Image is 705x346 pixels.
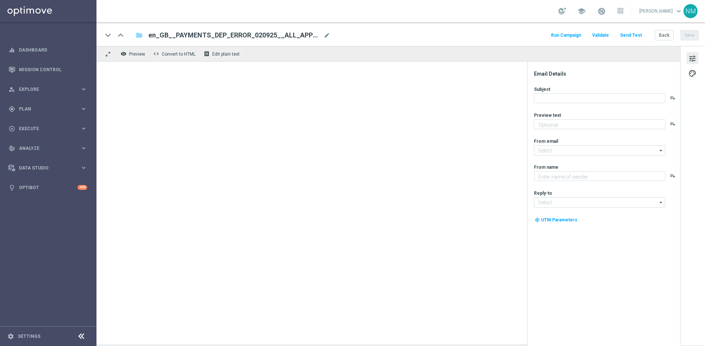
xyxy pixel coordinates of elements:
span: Explore [19,87,80,92]
span: code [153,51,159,57]
label: Subject [534,86,550,92]
button: playlist_add [670,121,676,127]
span: en_GB__PAYMENTS_DEP_ERROR_020925__ALL_APP_SER_MIX [148,31,321,40]
button: equalizer Dashboard [8,47,88,53]
i: keyboard_arrow_right [80,164,87,171]
i: track_changes [9,145,15,152]
i: keyboard_arrow_right [80,105,87,112]
span: school [577,7,586,15]
label: From email [534,138,558,144]
label: Reply-to [534,190,552,196]
button: Mission Control [8,67,88,73]
span: Analyze [19,146,80,151]
i: receipt [204,51,210,57]
button: tune [686,52,698,64]
button: playlist_add [670,95,676,101]
label: From name [534,164,558,170]
a: Dashboard [19,40,87,60]
button: Run Campaign [550,30,582,40]
button: folder [135,29,144,41]
button: remove_red_eye Preview [119,49,148,59]
span: Execute [19,126,80,131]
i: lightbulb [9,184,15,191]
span: mode_edit [324,32,330,39]
button: playlist_add [670,173,676,179]
button: receipt Edit plain text [202,49,243,59]
div: Dashboard [9,40,87,60]
i: arrow_drop_down [658,146,665,155]
button: lightbulb Optibot +10 [8,185,88,191]
i: my_location [535,217,540,223]
span: Data Studio [19,166,80,170]
button: code Convert to HTML [151,49,199,59]
button: gps_fixed Plan keyboard_arrow_right [8,106,88,112]
div: Analyze [9,145,80,152]
div: Data Studio [9,165,80,171]
div: Mission Control [9,60,87,79]
span: Edit plain text [212,52,240,57]
i: folder [135,31,143,40]
div: NM [683,4,698,18]
input: Select [534,145,665,156]
span: keyboard_arrow_down [675,7,683,15]
span: Preview [129,52,145,57]
button: Back [655,30,673,40]
div: Execute [9,125,80,132]
a: [PERSON_NAME]keyboard_arrow_down [639,6,683,17]
button: Data Studio keyboard_arrow_right [8,165,88,171]
i: keyboard_arrow_right [80,145,87,152]
span: UTM Parameters [541,217,577,223]
i: arrow_drop_down [658,198,665,207]
i: gps_fixed [9,106,15,112]
div: +10 [78,185,87,190]
div: Plan [9,106,80,112]
i: equalizer [9,47,15,53]
i: play_circle_outline [9,125,15,132]
a: Optibot [19,178,78,197]
span: Convert to HTML [162,52,196,57]
i: settings [7,333,14,340]
i: keyboard_arrow_right [80,125,87,132]
input: Select [534,197,665,208]
span: tune [688,54,696,63]
button: Validate [591,30,610,40]
label: Preview text [534,112,561,118]
div: Explore [9,86,80,93]
i: keyboard_arrow_right [80,86,87,93]
span: Plan [19,107,80,111]
button: play_circle_outline Execute keyboard_arrow_right [8,126,88,132]
div: Optibot [9,178,87,197]
button: Save [681,30,699,40]
span: palette [688,69,696,78]
button: my_location UTM Parameters [534,216,578,224]
button: track_changes Analyze keyboard_arrow_right [8,145,88,151]
a: Settings [18,334,40,339]
i: person_search [9,86,15,93]
div: Email Details [534,70,679,77]
i: remove_red_eye [121,51,127,57]
a: Mission Control [19,60,87,79]
button: palette [686,67,698,79]
span: Validate [592,33,609,38]
button: Send Test [619,30,643,40]
button: person_search Explore keyboard_arrow_right [8,86,88,92]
